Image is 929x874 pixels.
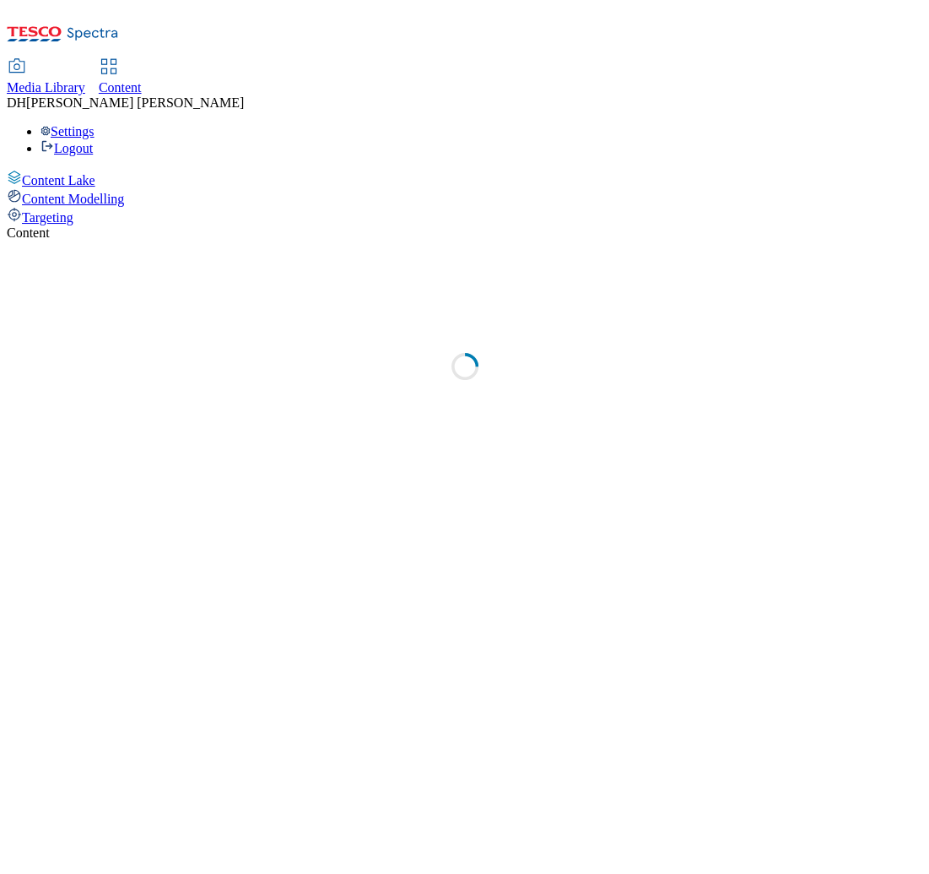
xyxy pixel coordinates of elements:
a: Targeting [7,207,922,225]
a: Content [99,60,142,95]
a: Media Library [7,60,85,95]
span: Content Modelling [22,192,124,206]
span: Content [99,80,142,95]
a: Settings [41,124,95,138]
div: Content [7,225,922,241]
a: Content Modelling [7,188,922,207]
span: DH [7,95,26,110]
a: Content Lake [7,170,922,188]
span: Media Library [7,80,85,95]
span: Targeting [22,210,73,225]
span: Content Lake [22,173,95,187]
a: Logout [41,141,93,155]
span: [PERSON_NAME] [PERSON_NAME] [26,95,244,110]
